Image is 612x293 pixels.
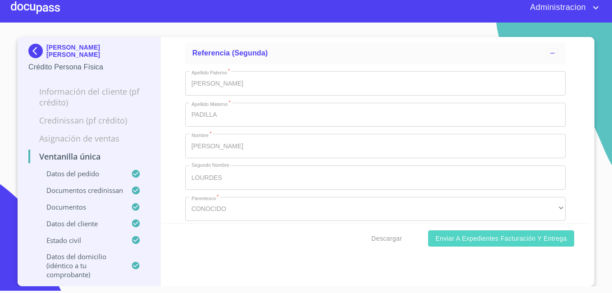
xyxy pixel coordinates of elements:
[523,0,590,15] span: Administracion
[28,44,46,58] img: Docupass spot blue
[28,62,150,73] p: Crédito Persona Física
[28,44,150,62] div: [PERSON_NAME] [PERSON_NAME]
[185,42,566,64] div: Referencia (segunda)
[192,49,268,57] span: Referencia (segunda)
[435,233,567,244] span: Enviar a Expedientes Facturación y Entrega
[28,202,131,211] p: Documentos
[428,230,574,247] button: Enviar a Expedientes Facturación y Entrega
[185,197,566,221] div: CONOCIDO
[28,252,131,279] p: Datos del domicilio (idéntico a tu comprobante)
[368,230,406,247] button: Descargar
[46,44,150,58] p: [PERSON_NAME] [PERSON_NAME]
[28,86,150,108] p: Información del cliente (PF crédito)
[28,169,131,178] p: Datos del pedido
[28,219,131,228] p: Datos del cliente
[28,186,131,195] p: Documentos CrediNissan
[28,115,150,126] p: Credinissan (PF crédito)
[523,0,601,15] button: account of current user
[28,151,150,162] p: Ventanilla única
[371,233,402,244] span: Descargar
[28,236,131,245] p: Estado civil
[28,133,150,144] p: Asignación de Ventas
